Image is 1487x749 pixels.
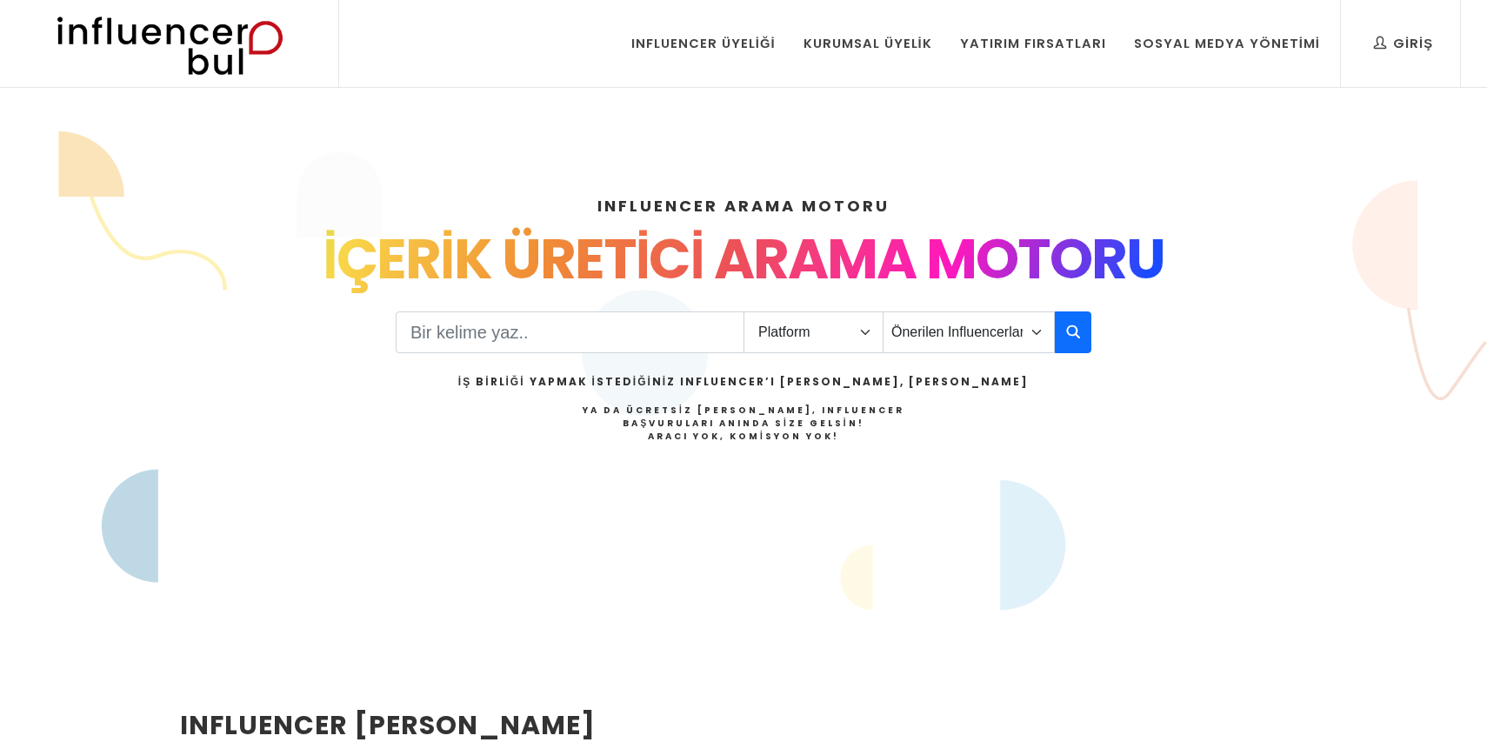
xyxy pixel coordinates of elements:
h2: İş Birliği Yapmak İstediğiniz Influencer’ı [PERSON_NAME], [PERSON_NAME] [458,374,1029,390]
h4: Ya da Ücretsiz [PERSON_NAME], Influencer Başvuruları Anında Size Gelsin! [458,404,1029,443]
div: Kurumsal Üyelik [804,34,932,53]
strong: Aracı Yok, Komisyon Yok! [648,430,839,443]
div: İÇERİK ÜRETİCİ ARAMA MOTORU [180,217,1307,301]
input: Search [396,311,744,353]
div: Giriş [1374,34,1433,53]
div: Sosyal Medya Yönetimi [1134,34,1320,53]
h2: INFLUENCER [PERSON_NAME] [180,706,829,745]
div: Influencer Üyeliği [631,34,776,53]
div: Yatırım Fırsatları [960,34,1106,53]
h4: INFLUENCER ARAMA MOTORU [180,194,1307,217]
